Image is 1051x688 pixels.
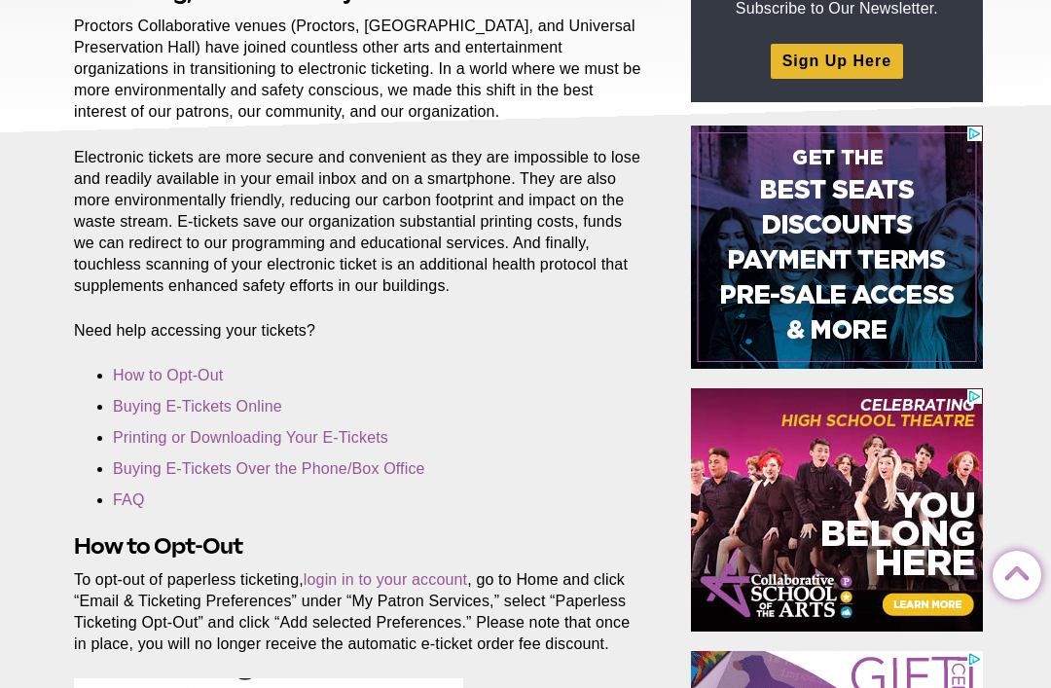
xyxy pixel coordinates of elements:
[993,552,1032,591] a: Back to Top
[691,388,983,632] iframe: Advertisement
[691,126,983,369] iframe: Advertisement
[113,491,145,508] a: FAQ
[74,569,646,655] p: To opt-out of paperless ticketing, , go to Home and click “Email & Ticketing Preferences” under “...
[74,533,242,559] strong: How to Opt-Out
[304,571,467,588] a: login in to your account
[74,147,646,298] p: Electronic tickets are more secure and convenient as they are impossible to lose and readily avai...
[113,460,425,477] a: Buying E-Tickets Over the Phone/Box Office
[74,16,646,123] p: Proctors Collaborative venues (Proctors, [GEOGRAPHIC_DATA], and Universal Preservation Hall) have...
[74,320,646,342] p: Need help accessing your tickets?
[113,367,223,383] a: How to Opt-Out
[113,398,282,415] a: Buying E-Tickets Online
[771,44,903,78] a: Sign Up Here
[113,429,388,446] a: Printing or Downloading Your E-Tickets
